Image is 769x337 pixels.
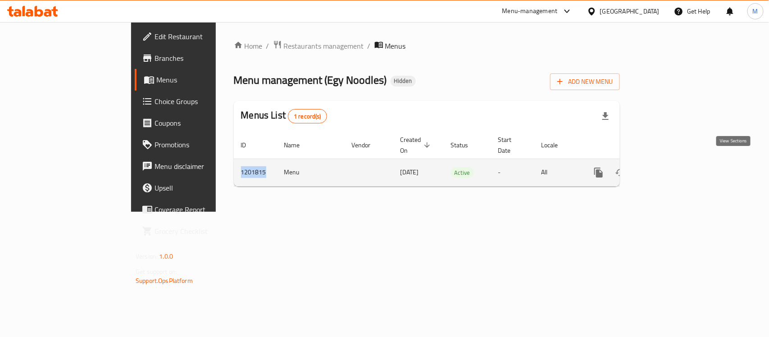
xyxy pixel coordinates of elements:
span: Menus [156,74,252,85]
nav: breadcrumb [234,40,620,52]
span: Grocery Checklist [155,226,252,237]
span: Vendor [352,140,382,150]
div: Total records count [288,109,327,123]
span: Branches [155,53,252,64]
span: [DATE] [400,166,419,178]
a: Menu disclaimer [135,155,259,177]
span: Menu disclaimer [155,161,252,172]
span: M [753,6,758,16]
table: enhanced table [234,132,682,187]
a: Choice Groups [135,91,259,112]
button: Change Status [610,162,631,183]
a: Upsell [135,177,259,199]
span: Coupons [155,118,252,128]
a: Coupons [135,112,259,134]
span: Menus [385,41,406,51]
span: Name [284,140,312,150]
div: Active [451,167,474,178]
td: - [491,159,534,186]
a: Support.OpsPlatform [136,275,193,287]
span: Created On [400,134,433,156]
th: Actions [581,132,682,159]
span: 1.0.0 [159,250,173,262]
a: Restaurants management [273,40,364,52]
span: Upsell [155,182,252,193]
a: Coverage Report [135,199,259,220]
a: Grocery Checklist [135,220,259,242]
div: Hidden [391,76,416,87]
a: Branches [135,47,259,69]
span: Status [451,140,480,150]
span: Hidden [391,77,416,85]
span: Choice Groups [155,96,252,107]
a: Menus [135,69,259,91]
span: Restaurants management [284,41,364,51]
button: more [588,162,610,183]
span: Active [451,168,474,178]
span: Promotions [155,139,252,150]
td: Menu [277,159,345,186]
span: Coverage Report [155,204,252,215]
span: ID [241,140,258,150]
span: Start Date [498,134,523,156]
li: / [266,41,269,51]
div: [GEOGRAPHIC_DATA] [600,6,660,16]
span: 1 record(s) [288,112,327,121]
div: Export file [595,105,616,127]
button: Add New Menu [550,73,620,90]
a: Edit Restaurant [135,26,259,47]
span: Get support on: [136,266,177,278]
li: / [368,41,371,51]
td: All [534,159,581,186]
span: Version: [136,250,158,262]
span: Locale [541,140,570,150]
span: Edit Restaurant [155,31,252,42]
h2: Menus List [241,109,327,123]
span: Menu management ( Egy Noodles ) [234,70,387,90]
span: Add New Menu [557,76,613,87]
div: Menu-management [502,6,558,17]
a: Promotions [135,134,259,155]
